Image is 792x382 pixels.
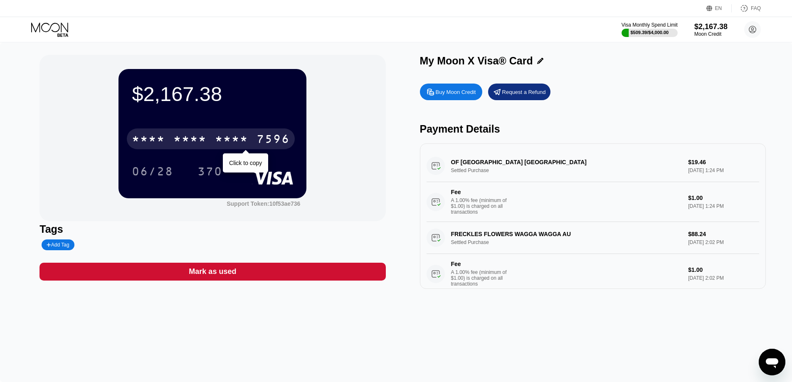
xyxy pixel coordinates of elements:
div: 370 [191,161,229,182]
div: [DATE] 2:02 PM [688,275,759,281]
iframe: Button to launch messaging window [759,349,785,375]
div: Add Tag [42,239,74,250]
div: [DATE] 1:24 PM [688,203,759,209]
div: $2,167.38Moon Credit [694,22,728,37]
div: EN [715,5,722,11]
div: Support Token: 10f53ae736 [227,200,300,207]
div: Mark as used [189,267,236,276]
div: $1.00 [688,266,759,273]
div: Buy Moon Credit [436,89,476,96]
div: Payment Details [420,123,766,135]
div: 06/28 [132,166,173,179]
div: FeeA 1.00% fee (minimum of $1.00) is charged on all transactions$1.00[DATE] 2:02 PM [427,254,759,294]
div: Tags [39,223,385,235]
div: Moon Credit [694,31,728,37]
div: $2,167.38 [694,22,728,31]
div: A 1.00% fee (minimum of $1.00) is charged on all transactions [451,269,513,287]
div: EN [706,4,732,12]
div: Visa Monthly Spend Limit [622,22,678,28]
div: Click to copy [229,160,262,166]
div: FAQ [732,4,761,12]
div: 06/28 [126,161,180,182]
div: Buy Moon Credit [420,84,482,100]
div: Add Tag [47,242,69,248]
div: 370 [197,166,222,179]
div: Request a Refund [488,84,550,100]
div: FeeA 1.00% fee (minimum of $1.00) is charged on all transactions$1.00[DATE] 1:24 PM [427,182,759,222]
div: $2,167.38 [132,82,293,106]
div: $509.39 / $4,000.00 [630,30,669,35]
div: Request a Refund [502,89,546,96]
div: Support Token:10f53ae736 [227,200,300,207]
div: Visa Monthly Spend Limit$509.39/$4,000.00 [622,22,678,37]
div: Fee [451,189,509,195]
div: A 1.00% fee (minimum of $1.00) is charged on all transactions [451,197,513,215]
div: $1.00 [688,195,759,201]
div: Fee [451,261,509,267]
div: My Moon X Visa® Card [420,55,533,67]
div: FAQ [751,5,761,11]
div: 7596 [257,133,290,147]
div: Mark as used [39,263,385,281]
